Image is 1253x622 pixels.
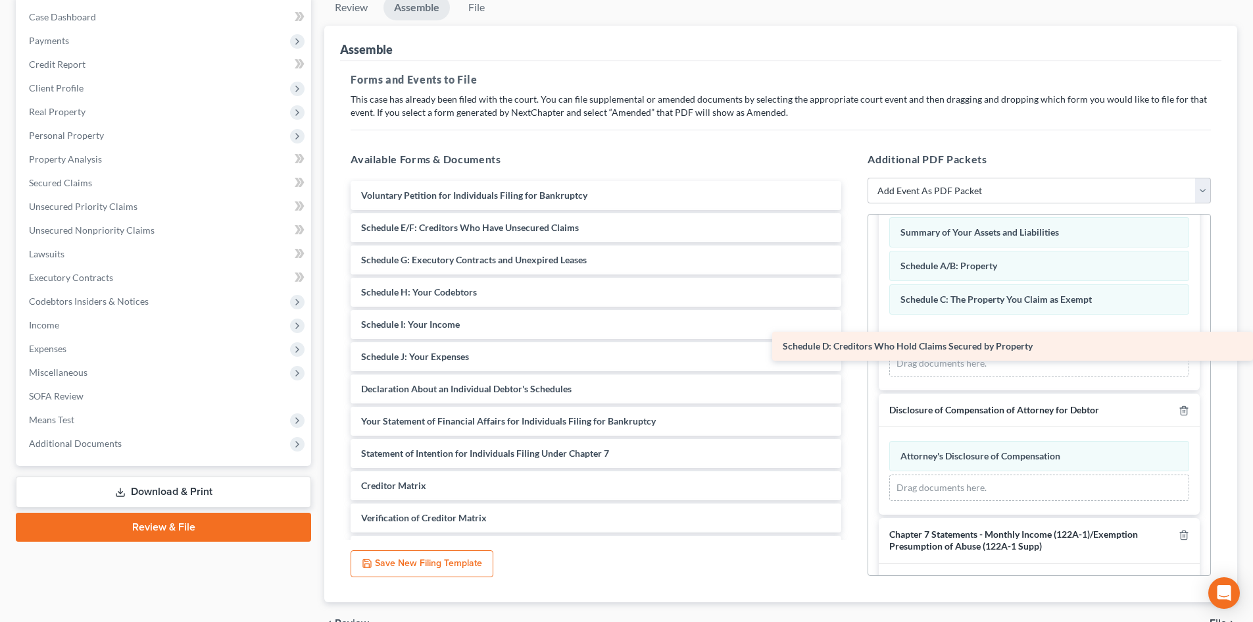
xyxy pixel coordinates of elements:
[29,390,84,402] span: SOFA Review
[18,53,311,76] a: Credit Report
[361,222,579,233] span: Schedule E/F: Creditors Who Have Unsecured Claims
[29,224,155,236] span: Unsecured Nonpriority Claims
[29,82,84,93] span: Client Profile
[29,438,122,449] span: Additional Documents
[361,480,426,491] span: Creditor Matrix
[29,367,87,378] span: Miscellaneous
[29,35,69,46] span: Payments
[29,177,92,188] span: Secured Claims
[900,294,1092,305] span: Schedule C: The Property You Claim as Exempt
[29,296,149,307] span: Codebtors Insiders & Notices
[889,529,1138,552] span: Chapter 7 Statements - Monthly Income (122A-1)/Exemption Presumption of Abuse (122A-1 Supp)
[361,286,477,298] span: Schedule H: Your Codebtors
[889,475,1189,501] div: Drag documents here.
[900,226,1059,238] span: Summary of Your Assets and Liabilities
[18,266,311,290] a: Executory Contracts
[361,383,572,394] span: Declaration About an Individual Debtor's Schedules
[900,450,1060,461] span: Attorney's Disclosure of Compensation
[16,513,311,542] a: Review & File
[16,477,311,507] a: Download & Print
[1208,577,1240,609] div: Open Intercom Messenger
[29,153,102,165] span: Property Analysis
[18,384,311,408] a: SOFA Review
[29,59,86,70] span: Credit Report
[340,41,393,57] div: Assemble
[18,219,311,242] a: Unsecured Nonpriority Claims
[29,343,66,354] span: Expenses
[18,5,311,29] a: Case Dashboard
[18,171,311,195] a: Secured Claims
[351,93,1211,119] p: This case has already been filed with the court. You can file supplemental or amended documents b...
[18,242,311,266] a: Lawsuits
[29,130,104,141] span: Personal Property
[361,254,587,265] span: Schedule G: Executory Contracts and Unexpired Leases
[351,151,841,167] h5: Available Forms & Documents
[29,11,96,22] span: Case Dashboard
[361,319,460,330] span: Schedule I: Your Income
[361,415,656,427] span: Your Statement of Financial Affairs for Individuals Filing for Bankruptcy
[361,448,609,459] span: Statement of Intention for Individuals Filing Under Chapter 7
[361,512,487,523] span: Verification of Creditor Matrix
[29,319,59,330] span: Income
[900,260,997,271] span: Schedule A/B: Property
[29,248,64,259] span: Lawsuits
[889,350,1189,376] div: Drag documents here.
[351,550,493,578] button: Save New Filing Template
[351,72,1211,88] h5: Forms and Events to File
[361,190,587,201] span: Voluntary Petition for Individuals Filing for Bankruptcy
[29,201,137,212] span: Unsecured Priority Claims
[29,414,74,425] span: Means Test
[18,147,311,171] a: Property Analysis
[889,404,1099,415] span: Disclosure of Compensation of Attorney for Debtor
[361,351,469,362] span: Schedule J: Your Expenses
[868,151,1211,167] h5: Additional PDF Packets
[29,272,113,283] span: Executory Contracts
[18,195,311,219] a: Unsecured Priority Claims
[29,106,86,117] span: Real Property
[783,340,1033,351] span: Schedule D: Creditors Who Hold Claims Secured by Property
